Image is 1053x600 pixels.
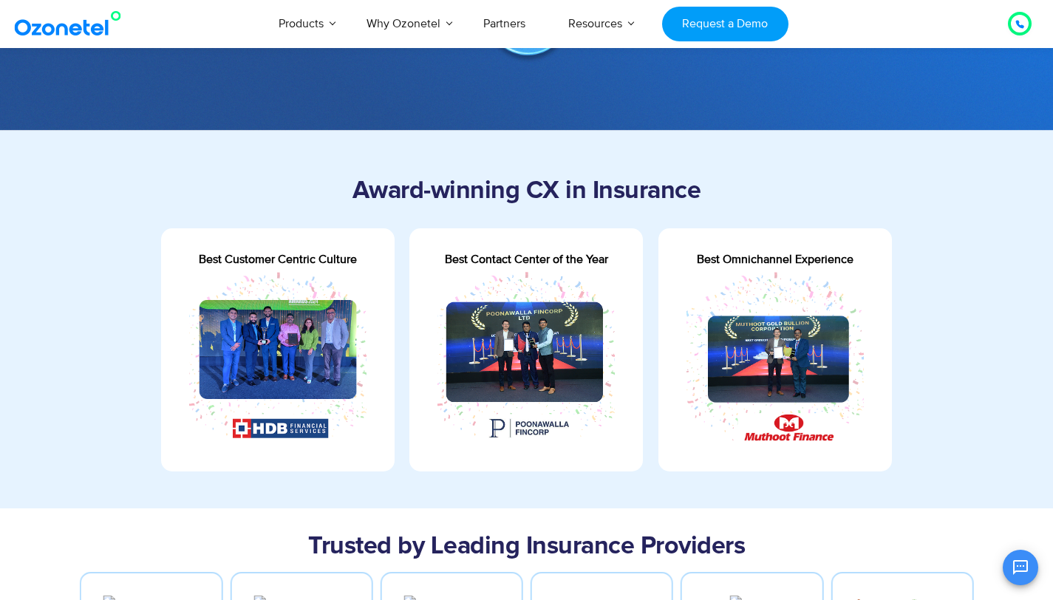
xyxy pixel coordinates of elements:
h2: Award-winning CX in Insurance [102,177,952,206]
div: 2 / 3 [409,228,643,471]
div: Best Customer Centric Culture [161,250,395,268]
div: Slides [161,228,892,471]
div: 1 / 3 [161,228,395,471]
div: Best Contact Center of the Year [409,250,643,268]
a: Request a Demo [662,7,788,41]
div: 3 / 3 [658,228,892,471]
button: Open chat [1003,550,1038,585]
div: Best Omnichannel Experience [658,250,892,268]
h2: Trusted by Leading Insurance Providers [72,532,981,562]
